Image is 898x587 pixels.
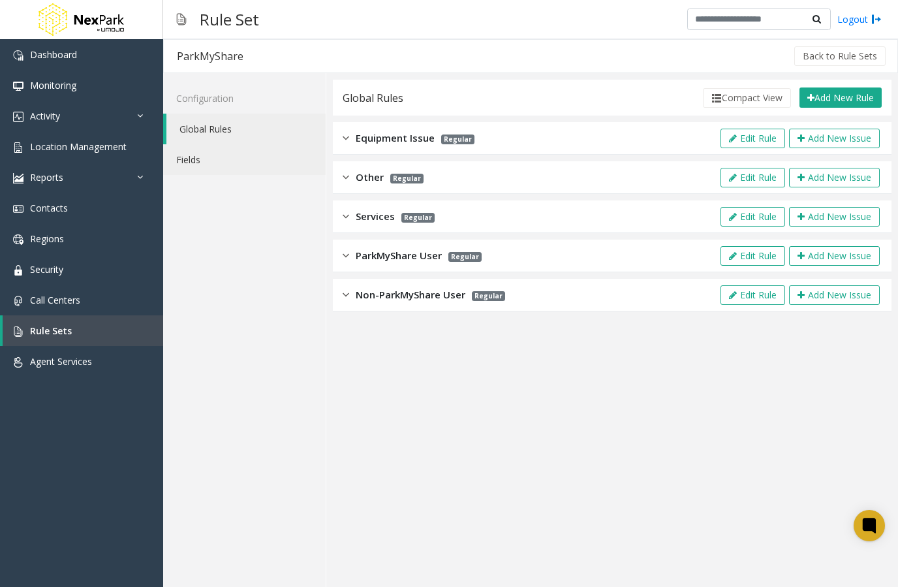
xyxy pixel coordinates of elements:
[13,112,23,122] img: 'icon'
[30,263,63,276] span: Security
[3,315,163,346] a: Rule Sets
[799,87,882,108] button: Add New Rule
[13,173,23,183] img: 'icon'
[13,326,23,337] img: 'icon'
[794,46,886,66] button: Back to Rule Sets
[30,171,63,183] span: Reports
[837,12,882,26] a: Logout
[193,3,266,35] h3: Rule Set
[356,131,435,146] span: Equipment Issue
[30,79,76,91] span: Monitoring
[30,355,92,368] span: Agent Services
[13,50,23,61] img: 'icon'
[789,129,880,148] button: Add New Issue
[441,135,474,144] span: Regular
[30,202,68,214] span: Contacts
[177,48,243,65] div: ParkMyShare
[720,207,785,227] button: Edit Rule
[720,168,785,187] button: Edit Rule
[343,170,349,185] img: closed
[789,285,880,305] button: Add New Issue
[401,213,435,223] span: Regular
[789,168,880,187] button: Add New Issue
[163,83,326,114] a: Configuration
[703,88,791,108] button: Compact View
[13,81,23,91] img: 'icon'
[13,296,23,306] img: 'icon'
[472,291,505,301] span: Regular
[343,287,349,302] img: closed
[390,174,424,183] span: Regular
[343,131,349,146] img: closed
[720,285,785,305] button: Edit Rule
[30,140,127,153] span: Location Management
[13,357,23,368] img: 'icon'
[30,110,60,122] span: Activity
[30,325,72,337] span: Rule Sets
[720,129,785,148] button: Edit Rule
[13,142,23,153] img: 'icon'
[720,246,785,266] button: Edit Rule
[176,3,187,35] img: pageIcon
[30,232,64,245] span: Regions
[356,287,465,302] span: Non-ParkMyShare User
[789,207,880,227] button: Add New Issue
[13,265,23,276] img: 'icon'
[166,114,326,144] a: Global Rules
[343,248,349,263] img: closed
[163,144,326,175] a: Fields
[789,246,880,266] button: Add New Issue
[30,48,77,61] span: Dashboard
[343,89,403,106] div: Global Rules
[13,204,23,214] img: 'icon'
[13,234,23,245] img: 'icon'
[30,294,80,306] span: Call Centers
[356,170,384,185] span: Other
[356,248,442,263] span: ParkMyShare User
[448,252,482,262] span: Regular
[871,12,882,26] img: logout
[356,209,395,224] span: Services
[343,209,349,224] img: closed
